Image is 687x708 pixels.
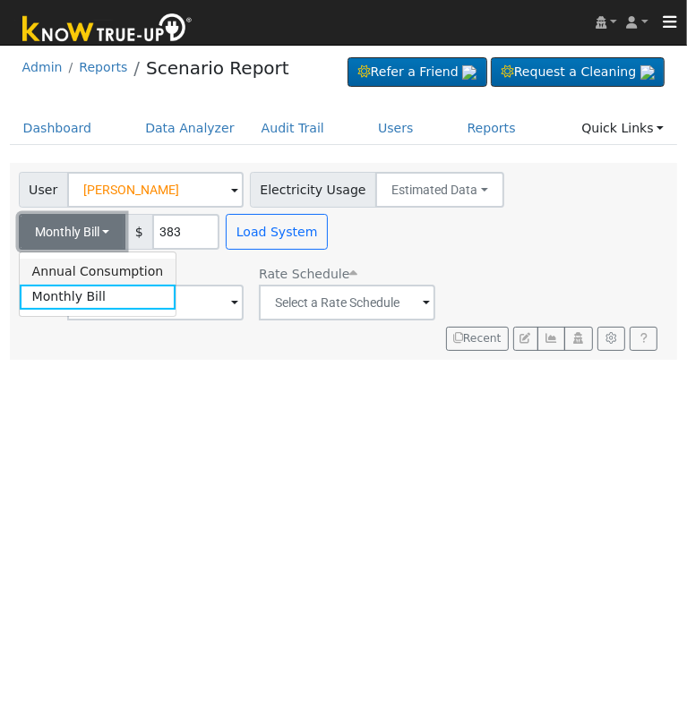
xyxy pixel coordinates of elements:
[13,10,202,50] img: Know True-Up
[513,327,538,352] button: Edit User
[226,214,328,250] button: Load System
[375,172,504,208] button: Estimated Data
[568,112,677,145] a: Quick Links
[640,65,655,80] img: retrieve
[19,214,126,250] button: Monthly Bill
[537,327,565,352] button: Multi-Series Graph
[132,112,248,145] a: Data Analyzer
[79,60,127,74] a: Reports
[454,112,529,145] a: Reports
[446,327,509,352] button: Recent
[250,172,376,208] span: Electricity Usage
[67,172,244,208] input: Select a User
[597,327,625,352] button: Settings
[248,112,338,145] a: Audit Trail
[365,112,427,145] a: Users
[20,285,176,310] a: Monthly Bill
[348,57,487,88] a: Refer a Friend
[125,214,153,250] span: $
[630,327,657,352] a: Help Link
[564,327,592,352] button: Login As
[259,267,357,281] span: Alias: None
[20,259,176,284] a: Annual Consumption
[259,285,435,320] input: Select a Rate Schedule
[462,65,477,80] img: retrieve
[10,112,106,145] a: Dashboard
[491,57,665,88] a: Request a Cleaning
[653,10,687,35] button: Toggle navigation
[22,60,63,74] a: Admin
[146,57,289,79] a: Scenario Report
[19,172,68,208] span: User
